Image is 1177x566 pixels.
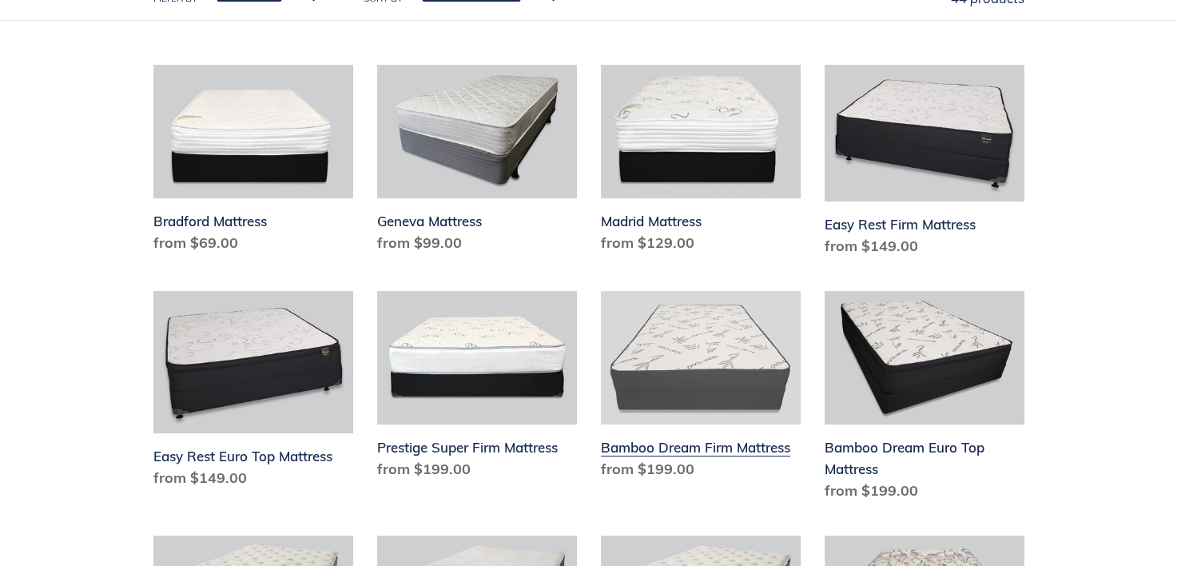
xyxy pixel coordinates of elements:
a: Geneva Mattress [377,65,577,260]
a: Prestige Super Firm Mattress [377,291,577,486]
a: Easy Rest Euro Top Mattress [153,291,353,495]
a: Madrid Mattress [601,65,801,260]
a: Easy Rest Firm Mattress [825,65,1024,263]
a: Bradford Mattress [153,65,353,260]
a: Bamboo Dream Firm Mattress [601,291,801,486]
a: Bamboo Dream Euro Top Mattress [825,291,1024,508]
